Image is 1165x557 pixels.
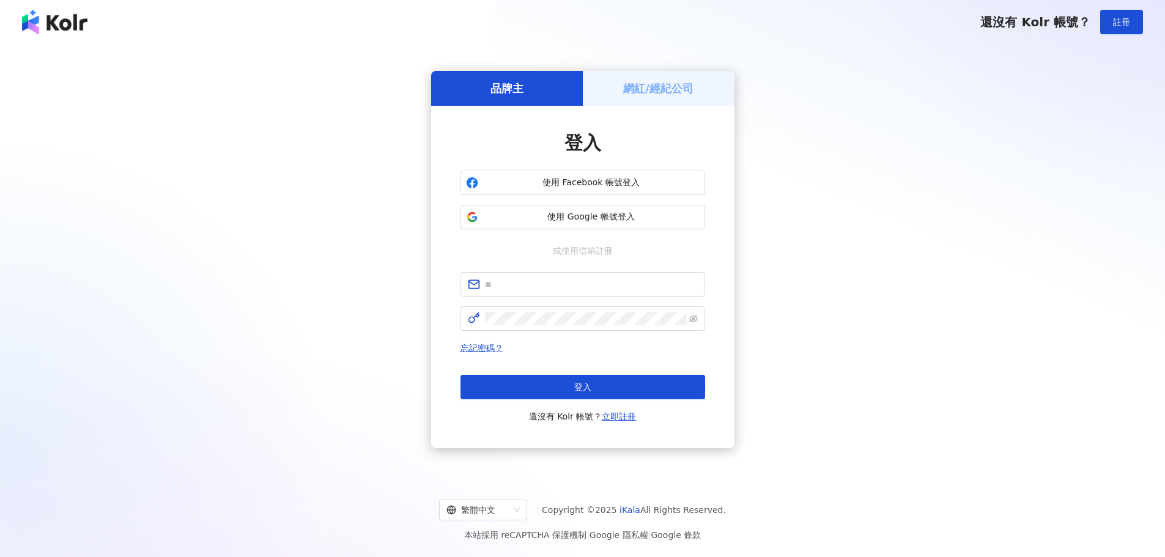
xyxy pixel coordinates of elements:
[529,409,637,424] span: 還沒有 Kolr 帳號？
[483,177,700,189] span: 使用 Facebook 帳號登入
[460,171,705,195] button: 使用 Facebook 帳號登入
[574,382,591,392] span: 登入
[1100,10,1143,34] button: 註冊
[542,503,726,517] span: Copyright © 2025 All Rights Reserved.
[564,132,601,153] span: 登入
[446,500,509,520] div: 繁體中文
[602,411,636,421] a: 立即註冊
[460,343,503,353] a: 忘記密碼？
[648,530,651,540] span: |
[590,530,648,540] a: Google 隱私權
[1113,17,1130,27] span: 註冊
[619,505,640,515] a: iKala
[22,10,87,34] img: logo
[544,244,621,257] span: 或使用信箱註冊
[483,211,700,223] span: 使用 Google 帳號登入
[586,530,590,540] span: |
[460,375,705,399] button: 登入
[464,528,701,542] span: 本站採用 reCAPTCHA 保護機制
[460,205,705,229] button: 使用 Google 帳號登入
[689,314,698,323] span: eye-invisible
[490,81,523,96] h5: 品牌主
[980,15,1090,29] span: 還沒有 Kolr 帳號？
[651,530,701,540] a: Google 條款
[623,81,693,96] h5: 網紅/經紀公司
